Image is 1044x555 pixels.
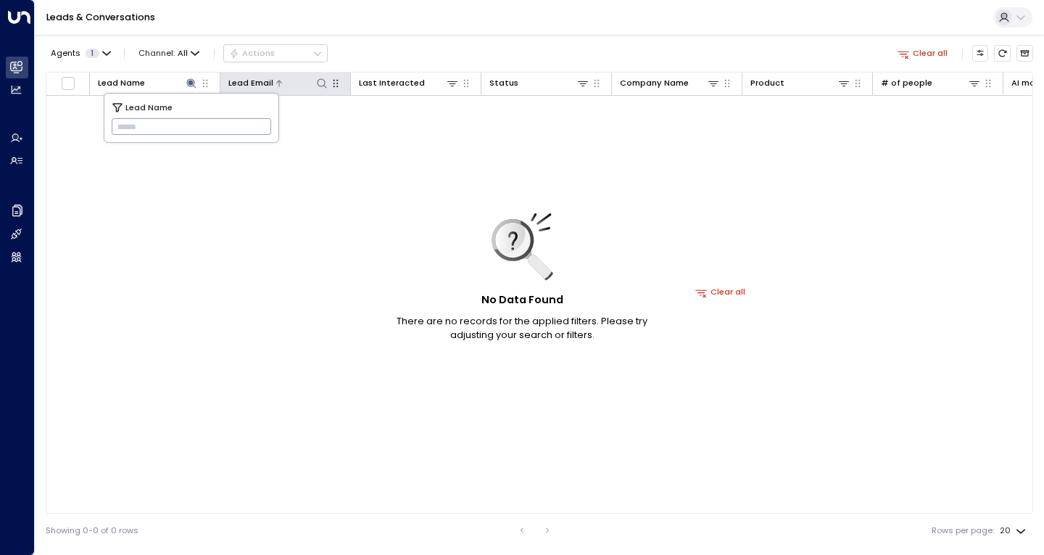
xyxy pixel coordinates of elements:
[359,76,425,90] div: Last Interacted
[46,11,155,23] a: Leads & Conversations
[972,45,989,62] button: Customize
[86,49,99,58] span: 1
[46,525,138,537] div: Showing 0-0 of 0 rows
[223,44,328,62] button: Actions
[620,76,720,90] div: Company Name
[481,292,563,308] h5: No Data Found
[994,45,1011,62] span: Refresh
[489,76,518,90] div: Status
[881,76,981,90] div: # of people
[61,76,75,91] span: Toggle select all
[932,525,994,537] label: Rows per page:
[134,45,204,61] span: Channel:
[620,76,689,90] div: Company Name
[892,45,953,61] button: Clear all
[228,76,328,90] div: Lead Email
[1016,45,1033,62] button: Archived Leads
[1000,522,1029,540] div: 20
[178,49,188,58] span: All
[134,45,204,61] button: Channel:All
[98,76,198,90] div: Lead Name
[46,45,115,61] button: Agents1
[750,76,784,90] div: Product
[513,522,558,539] nav: pagination navigation
[691,284,751,300] button: Clear all
[125,101,173,114] span: Lead Name
[750,76,850,90] div: Product
[377,314,667,342] p: There are no records for the applied filters. Please try adjusting your search or filters.
[51,49,80,57] span: Agents
[881,76,932,90] div: # of people
[98,76,145,90] div: Lead Name
[223,44,328,62] div: Button group with a nested menu
[228,76,273,90] div: Lead Email
[229,48,275,58] div: Actions
[489,76,589,90] div: Status
[359,76,459,90] div: Last Interacted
